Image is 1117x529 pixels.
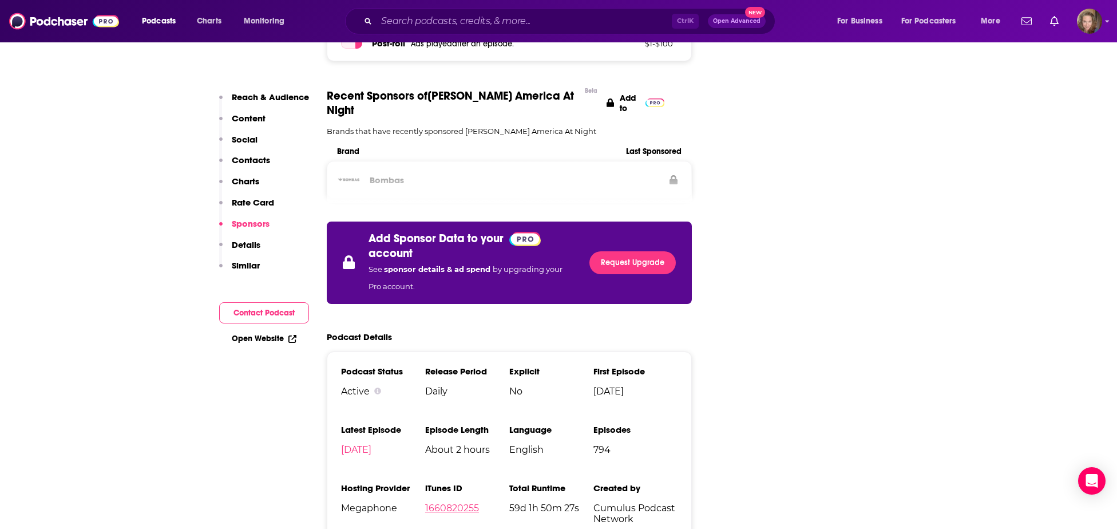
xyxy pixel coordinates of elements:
h3: Latest Episode [341,424,425,435]
p: Content [232,113,266,124]
span: 794 [593,444,678,455]
button: Social [219,134,258,155]
button: Reach & Audience [219,92,309,113]
span: Brand [337,147,607,156]
div: Beta [585,87,597,94]
h2: Podcast Details [327,331,392,342]
button: Charts [219,176,259,197]
img: User Profile [1077,9,1102,34]
button: open menu [894,12,973,30]
span: Megaphone [341,503,425,514]
h3: Episode Length [425,424,509,435]
p: Contacts [232,155,270,165]
a: Charts [189,12,228,30]
span: About 2 hours [425,444,509,455]
a: Pro website [509,231,541,246]
a: [DATE] [341,444,371,455]
p: Rate Card [232,197,274,208]
span: Open Advanced [713,18,760,24]
a: 1660820255 [425,503,479,514]
button: Contacts [219,155,270,176]
span: 59d 1h 50m 27s [509,503,593,514]
p: Reach & Audience [232,92,309,102]
span: More [981,13,1000,29]
h3: Episodes [593,424,678,435]
div: Open Intercom Messenger [1078,467,1106,495]
h3: Podcast Status [341,366,425,377]
span: Ctrl K [672,14,699,29]
p: Similar [232,260,260,271]
button: Show profile menu [1077,9,1102,34]
span: Podcasts [142,13,176,29]
span: Last Sponsored [607,147,682,156]
div: Search podcasts, credits, & more... [356,8,786,34]
h3: First Episode [593,366,678,377]
span: Ads played after an episode . [411,39,514,49]
span: Daily [425,386,509,397]
h3: iTunes ID [425,483,509,494]
h3: Created by [593,483,678,494]
a: Show notifications dropdown [1017,11,1036,31]
h3: Explicit [509,366,593,377]
button: Content [219,113,266,134]
p: Details [232,239,260,250]
span: Charts [197,13,221,29]
h3: Total Runtime [509,483,593,494]
span: Cumulus Podcast Network [593,503,678,524]
span: For Podcasters [901,13,956,29]
p: Add Sponsor Data to your [369,231,504,246]
p: account [369,246,413,260]
button: Contact Podcast [219,302,309,323]
h3: Hosting Provider [341,483,425,494]
button: Open AdvancedNew [708,14,766,28]
p: Sponsors [232,218,270,229]
p: See by upgrading your Pro account. [369,260,576,295]
img: Pro Logo [645,98,664,107]
button: open menu [236,12,299,30]
button: Rate Card [219,197,274,218]
h3: Language [509,424,593,435]
div: Active [341,386,425,397]
span: No [509,386,593,397]
p: Add to [620,93,640,113]
a: Add to [607,89,664,117]
h3: Release Period [425,366,509,377]
span: Post -roll [372,38,405,49]
span: Logged in as smcclure267 [1077,9,1102,34]
button: Details [219,239,260,260]
p: Social [232,134,258,145]
button: open menu [973,12,1015,30]
p: Brands that have recently sponsored [PERSON_NAME] America At Night [327,127,692,136]
img: Podchaser - Follow, Share and Rate Podcasts [9,10,119,32]
button: Sponsors [219,218,270,239]
a: Show notifications dropdown [1045,11,1063,31]
button: Similar [219,260,260,281]
input: Search podcasts, credits, & more... [377,12,672,30]
img: Podchaser Pro [509,232,541,246]
span: Monitoring [244,13,284,29]
a: Open Website [232,334,296,344]
span: [DATE] [593,386,678,397]
p: Charts [232,176,259,187]
span: New [745,7,766,18]
span: English [509,444,593,455]
button: open menu [134,12,191,30]
span: Recent Sponsors of [PERSON_NAME] America At Night [327,89,579,117]
span: For Business [837,13,882,29]
p: $ 1 - $ 100 [599,39,673,48]
span: sponsor details & ad spend [384,264,493,274]
button: open menu [829,12,897,30]
a: Request Upgrade [589,251,676,274]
